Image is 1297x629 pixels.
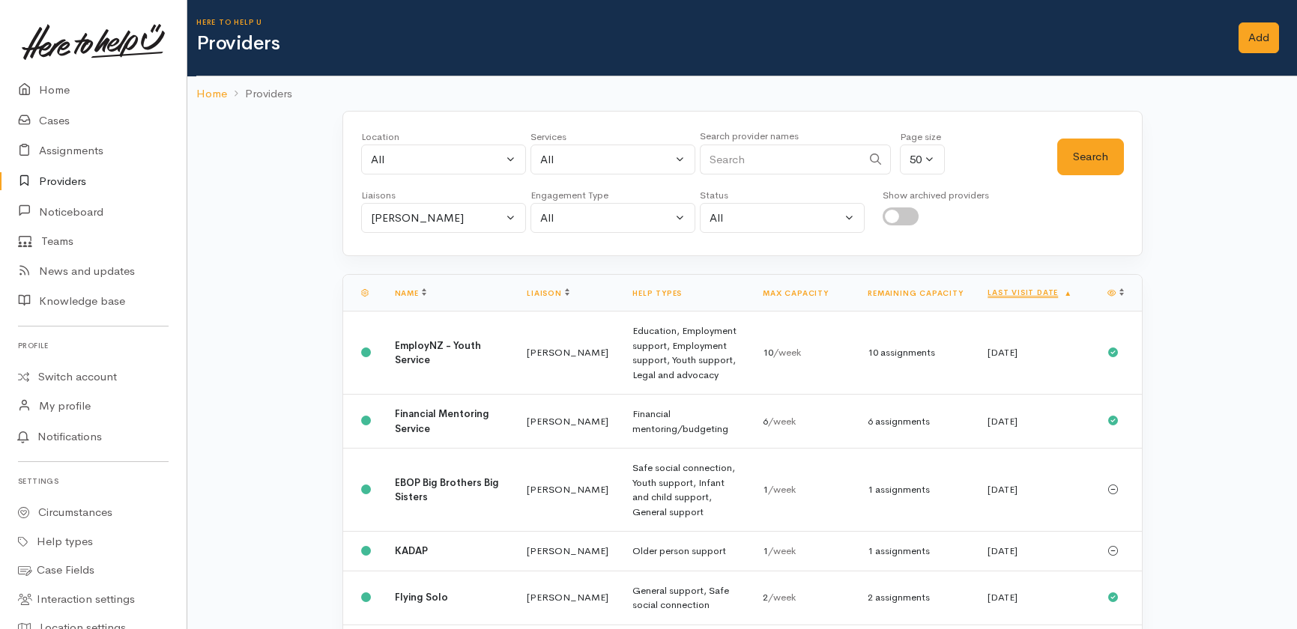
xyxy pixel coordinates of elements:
[763,482,844,497] div: 1
[530,188,695,203] div: Engagement Type
[900,145,945,175] button: 50
[883,188,989,203] div: Show archived providers
[18,471,169,491] h6: Settings
[976,395,1095,449] td: [DATE]
[620,532,751,571] td: Older person support
[868,544,964,559] div: 1 assignments
[620,449,751,532] td: Safe social connection, Youth support, Infant and child support, General support
[620,395,751,449] td: Financial mentoring/budgeting
[868,482,964,497] div: 1 assignments
[768,415,796,428] span: /week
[763,544,844,559] div: 1
[196,33,1221,55] h1: Providers
[515,571,620,625] td: [PERSON_NAME]
[371,210,503,227] div: [PERSON_NAME]
[700,203,865,234] button: All
[976,449,1095,532] td: [DATE]
[868,345,964,360] div: 10 assignments
[196,18,1221,26] h6: Here to help u
[515,312,620,395] td: [PERSON_NAME]
[768,544,796,557] span: /week
[763,414,844,429] div: 6
[187,76,1297,112] nav: breadcrumb
[620,312,751,395] td: Education, Employment support, Employment support, Youth support, Legal and advocacy
[910,151,922,168] div: 50
[196,85,227,103] a: Home
[773,346,801,359] span: /week
[395,407,489,435] b: Financial Mentoring Service
[988,288,1072,297] a: Last visit date
[540,151,672,168] div: All
[515,449,620,532] td: [PERSON_NAME]
[700,145,862,175] input: Search
[868,288,963,298] a: Remaining capacity
[763,345,844,360] div: 10
[527,288,569,298] a: Liaison
[361,203,526,234] button: Karli Morris
[768,591,796,604] span: /week
[700,188,865,203] div: Status
[868,590,964,605] div: 2 assignments
[710,210,841,227] div: All
[530,130,695,145] div: Services
[395,591,448,604] b: Flying Solo
[1239,22,1279,53] a: Add
[18,335,169,356] h6: Profile
[395,476,499,504] b: EBOP Big Brothers Big Sisters
[540,210,672,227] div: All
[515,395,620,449] td: [PERSON_NAME]
[227,85,292,103] li: Providers
[700,130,799,142] small: Search provider names
[530,145,695,175] button: All
[900,130,945,145] div: Page size
[395,544,428,557] b: KADAP
[395,339,481,367] b: EmployNZ - Youth Service
[371,151,503,168] div: All
[1057,139,1124,175] button: Search
[768,483,796,496] span: /week
[976,312,1095,395] td: [DATE]
[361,188,526,203] div: Liaisons
[763,590,844,605] div: 2
[515,532,620,571] td: [PERSON_NAME]
[530,203,695,234] button: All
[976,532,1095,571] td: [DATE]
[361,130,526,145] div: Location
[976,571,1095,625] td: [DATE]
[361,145,526,175] button: All
[868,414,964,429] div: 6 assignments
[632,288,682,298] a: Help types
[620,571,751,625] td: General support, Safe social connection
[763,288,829,298] a: Max capacity
[395,288,426,298] a: Name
